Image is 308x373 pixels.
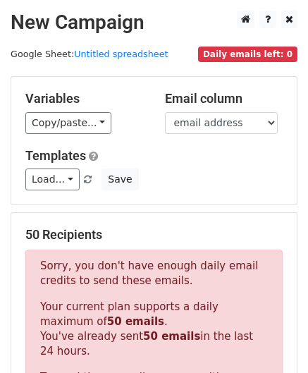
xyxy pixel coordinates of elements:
button: Save [101,169,138,190]
p: Sorry, you don't have enough daily email credits to send these emails. [40,259,268,288]
p: Your current plan supports a daily maximum of . You've already sent in the last 24 hours. [40,300,268,359]
h2: New Campaign [11,11,297,35]
a: Daily emails left: 0 [198,49,297,59]
strong: 50 emails [107,315,164,328]
h5: Variables [25,91,144,106]
strong: 50 emails [143,330,200,343]
h5: Email column [165,91,283,106]
a: Load... [25,169,80,190]
a: Templates [25,148,86,163]
small: Google Sheet: [11,49,168,59]
span: Daily emails left: 0 [198,47,297,62]
a: Untitled spreadsheet [74,49,168,59]
a: Copy/paste... [25,112,111,134]
h5: 50 Recipients [25,227,283,243]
